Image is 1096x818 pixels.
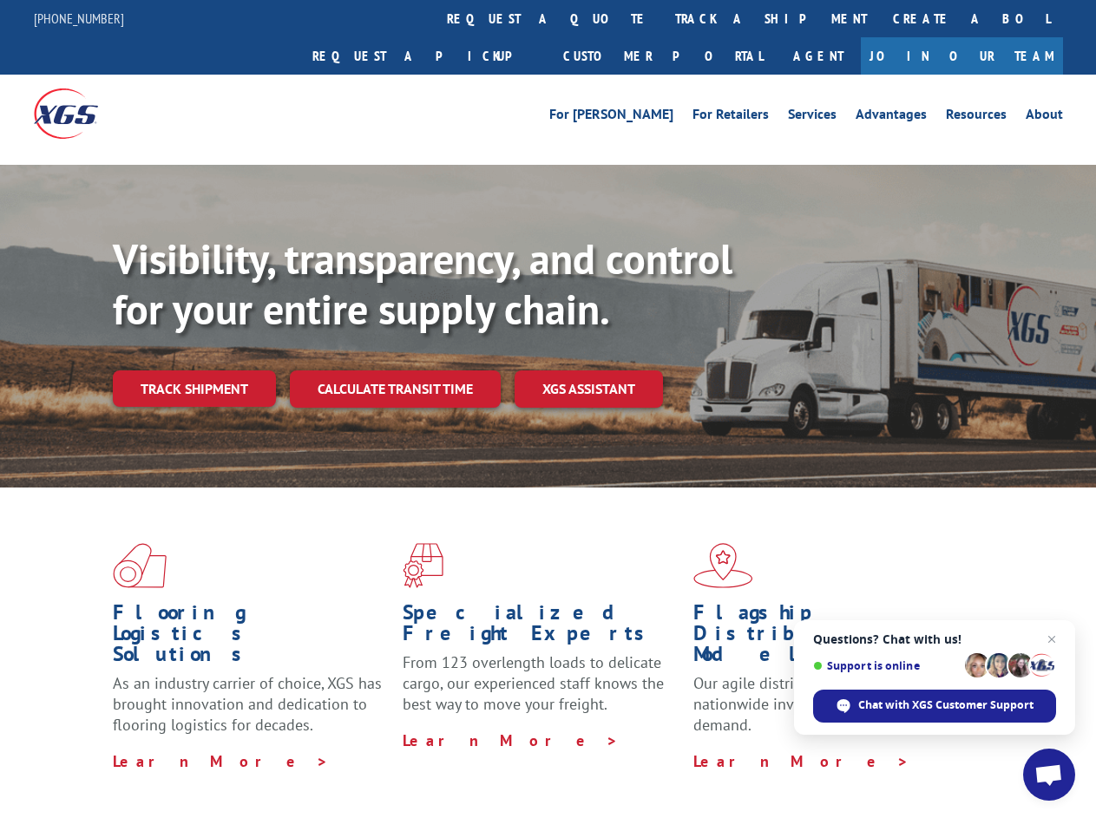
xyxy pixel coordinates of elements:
a: Customer Portal [550,37,776,75]
h1: Flagship Distribution Model [693,602,970,673]
a: Learn More > [113,751,329,771]
a: Request a pickup [299,37,550,75]
a: XGS ASSISTANT [515,370,663,408]
img: xgs-icon-total-supply-chain-intelligence-red [113,543,167,588]
span: Our agile distribution network gives you nationwide inventory management on demand. [693,673,965,735]
a: Learn More > [403,730,619,750]
span: Questions? Chat with us! [813,632,1056,646]
a: Calculate transit time [290,370,501,408]
h1: Flooring Logistics Solutions [113,602,390,673]
a: Learn More > [693,751,909,771]
span: Chat with XGS Customer Support [858,697,1034,713]
a: Resources [946,108,1007,127]
a: Open chat [1023,749,1075,801]
a: Join Our Team [861,37,1063,75]
p: From 123 overlength loads to delicate cargo, our experienced staff knows the best way to move you... [403,652,679,730]
span: Support is online [813,659,959,672]
a: Services [788,108,837,127]
h1: Specialized Freight Experts [403,602,679,652]
a: Track shipment [113,370,276,407]
img: xgs-icon-flagship-distribution-model-red [693,543,753,588]
a: Advantages [856,108,927,127]
span: Chat with XGS Customer Support [813,690,1056,723]
b: Visibility, transparency, and control for your entire supply chain. [113,232,732,336]
a: Agent [776,37,861,75]
a: About [1026,108,1063,127]
a: For [PERSON_NAME] [549,108,673,127]
img: xgs-icon-focused-on-flooring-red [403,543,443,588]
a: For Retailers [692,108,769,127]
a: [PHONE_NUMBER] [34,10,124,27]
span: As an industry carrier of choice, XGS has brought innovation and dedication to flooring logistics... [113,673,382,735]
